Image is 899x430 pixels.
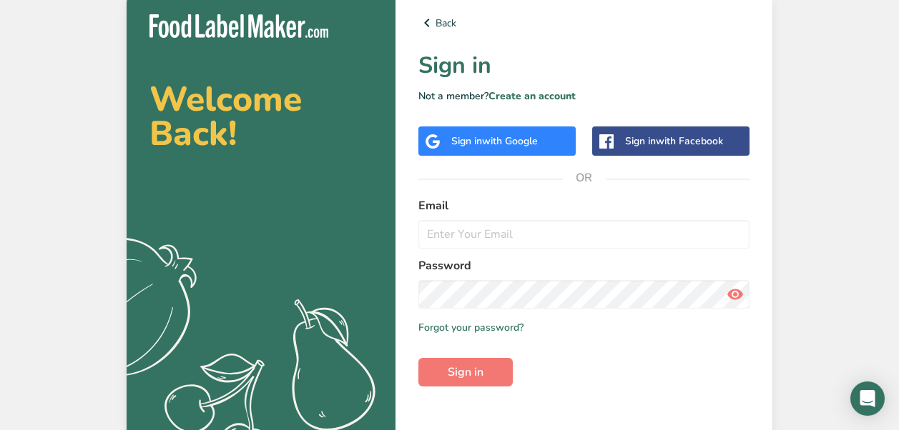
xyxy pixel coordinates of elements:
img: Food Label Maker [149,14,328,38]
input: Enter Your Email [418,220,750,249]
a: Back [418,14,750,31]
button: Sign in [418,358,513,386]
h2: Welcome Back! [149,82,373,151]
span: OR [563,156,606,199]
label: Password [418,257,750,274]
span: with Google [482,134,538,148]
a: Create an account [488,89,576,103]
div: Open Intercom Messenger [850,381,885,416]
div: Sign in [625,134,723,149]
span: with Facebook [656,134,723,148]
h1: Sign in [418,49,750,83]
p: Not a member? [418,89,750,104]
div: Sign in [451,134,538,149]
a: Forgot your password? [418,320,524,335]
label: Email [418,197,750,214]
span: Sign in [448,364,483,381]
